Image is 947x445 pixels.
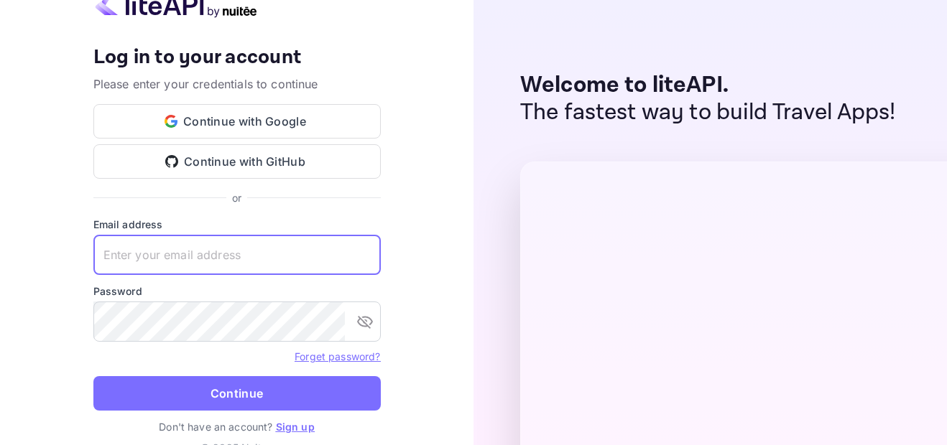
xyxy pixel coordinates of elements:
[276,421,315,433] a: Sign up
[93,235,381,275] input: Enter your email address
[93,144,381,179] button: Continue with GitHub
[232,190,241,205] p: or
[520,99,896,126] p: The fastest way to build Travel Apps!
[93,45,381,70] h4: Log in to your account
[93,75,381,93] p: Please enter your credentials to continue
[93,217,381,232] label: Email address
[93,104,381,139] button: Continue with Google
[520,72,896,99] p: Welcome to liteAPI.
[93,376,381,411] button: Continue
[93,284,381,299] label: Password
[295,350,380,362] a: Forget password?
[93,419,381,434] p: Don't have an account?
[295,349,380,363] a: Forget password?
[351,307,379,336] button: toggle password visibility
